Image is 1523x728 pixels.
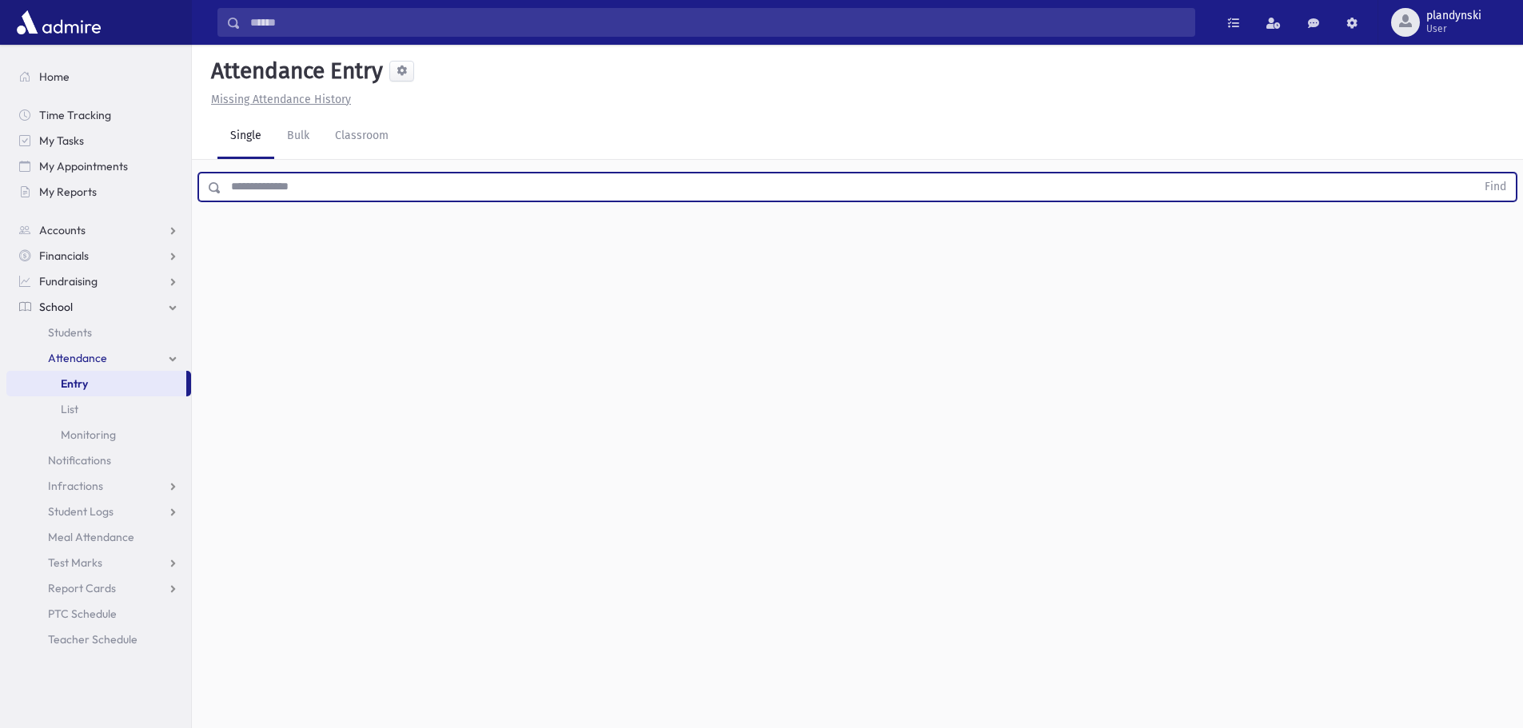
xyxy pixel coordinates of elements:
span: Meal Attendance [48,530,134,544]
span: Infractions [48,479,103,493]
span: Accounts [39,223,86,237]
img: AdmirePro [13,6,105,38]
a: Classroom [322,114,401,159]
span: Attendance [48,351,107,365]
a: Fundraising [6,269,191,294]
span: Report Cards [48,581,116,595]
button: Find [1475,173,1516,201]
span: Notifications [48,453,111,467]
a: Student Logs [6,499,191,524]
span: Students [48,325,92,340]
span: Student Logs [48,504,114,519]
span: Financials [39,249,89,263]
span: Monitoring [61,428,116,442]
span: Teacher Schedule [48,632,138,646]
a: Accounts [6,217,191,243]
a: Entry [6,371,186,396]
h5: Attendance Entry [205,58,383,85]
span: plandynski [1426,10,1481,22]
a: Bulk [274,114,322,159]
a: Monitoring [6,422,191,448]
a: Infractions [6,473,191,499]
span: Entry [61,376,88,391]
a: My Appointments [6,153,191,179]
span: My Appointments [39,159,128,173]
a: List [6,396,191,422]
a: Single [217,114,274,159]
a: School [6,294,191,320]
span: Test Marks [48,555,102,570]
u: Missing Attendance History [211,93,351,106]
a: My Tasks [6,128,191,153]
span: School [39,300,73,314]
a: Meal Attendance [6,524,191,550]
a: Teacher Schedule [6,627,191,652]
a: Notifications [6,448,191,473]
span: User [1426,22,1481,35]
span: Fundraising [39,274,98,288]
span: My Tasks [39,133,84,148]
a: Time Tracking [6,102,191,128]
span: PTC Schedule [48,607,117,621]
a: Financials [6,243,191,269]
span: Home [39,70,70,84]
a: Attendance [6,345,191,371]
a: Home [6,64,191,90]
a: My Reports [6,179,191,205]
a: Students [6,320,191,345]
a: PTC Schedule [6,601,191,627]
span: Time Tracking [39,108,111,122]
a: Test Marks [6,550,191,575]
a: Missing Attendance History [205,93,351,106]
a: Report Cards [6,575,191,601]
span: My Reports [39,185,97,199]
input: Search [241,8,1194,37]
span: List [61,402,78,416]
